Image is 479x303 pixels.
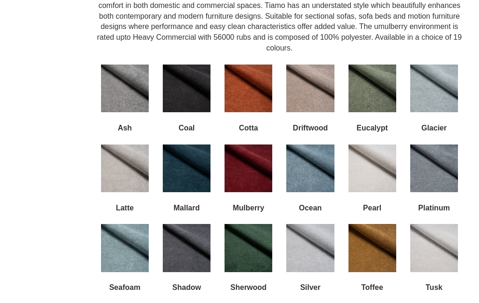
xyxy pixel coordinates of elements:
[286,224,334,272] img: Silver
[101,224,149,272] img: Seafoam
[348,224,396,272] img: Toffee
[363,204,381,212] b: Pearl
[293,124,328,132] b: Driftwood
[225,224,272,272] img: Sherwood
[361,284,383,292] b: Toffee
[101,145,149,193] img: Latte
[232,204,264,212] b: Mulberry
[231,284,267,292] b: Sherwood
[239,124,258,132] b: Cotta
[116,204,134,212] b: Latte
[356,124,388,132] b: Eucalypt
[179,124,195,132] b: Coal
[410,65,458,113] img: Glacier
[174,204,200,212] b: Mallard
[426,284,443,292] b: Tusk
[418,204,450,212] b: Platinum
[101,65,149,113] img: Ash
[163,145,210,193] img: Mallard
[172,284,201,292] b: Shadow
[299,204,322,212] b: Ocean
[421,124,447,132] b: Glacier
[348,145,396,193] img: Pearl
[410,224,458,272] img: Tusk
[286,145,334,193] img: Ocean
[109,284,140,292] b: Seafoam
[410,145,458,193] img: Platinum
[163,224,210,272] img: Shadow
[225,145,272,193] img: Mulberry
[118,124,132,132] b: Ash
[163,65,210,113] img: Coal
[286,65,334,113] img: Driftwood
[300,284,321,292] b: Silver
[225,65,272,113] img: Cotta
[348,65,396,113] img: Eucalypt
